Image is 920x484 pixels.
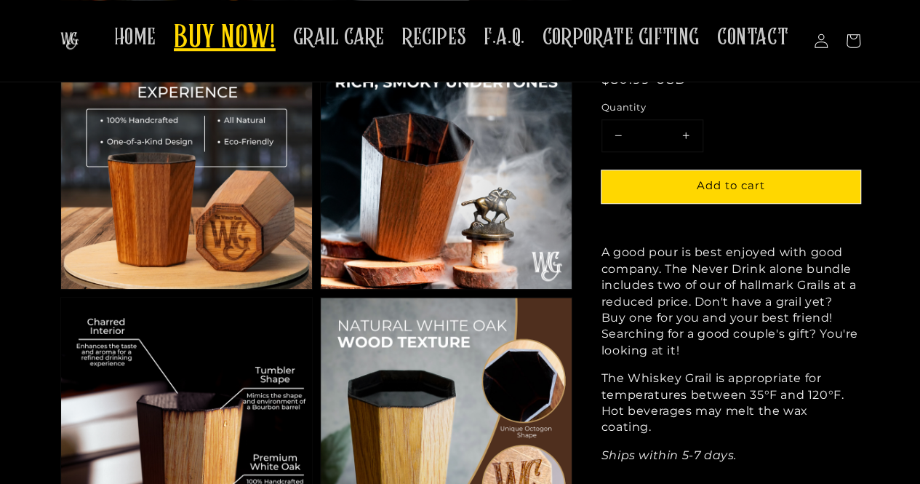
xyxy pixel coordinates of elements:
[697,179,765,193] span: Add to cart
[601,448,737,462] em: Ships within 5-7 days.
[105,15,165,60] a: HOME
[534,15,708,60] a: CORPORATE GIFTING
[284,15,393,60] a: GRAIL CARE
[174,19,276,59] span: BUY NOW!
[601,372,844,435] span: The Whiskey Grail is appropriate for temperatures between 35°F and 120°F. Hot beverages may melt ...
[293,23,385,52] span: GRAIL CARE
[601,171,860,204] button: Add to cart
[717,23,788,52] span: CONTACT
[114,23,156,52] span: HOME
[402,23,466,52] span: RECIPES
[484,23,525,52] span: F.A.Q.
[475,15,534,60] a: F.A.Q.
[601,101,860,116] label: Quantity
[393,15,475,60] a: RECIPES
[708,15,797,60] a: CONTACT
[165,10,284,68] a: BUY NOW!
[601,245,860,360] p: A good pour is best enjoyed with good company. The Never Drink alone bundle includes two of our o...
[60,32,79,49] img: The Whiskey Grail
[543,23,700,52] span: CORPORATE GIFTING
